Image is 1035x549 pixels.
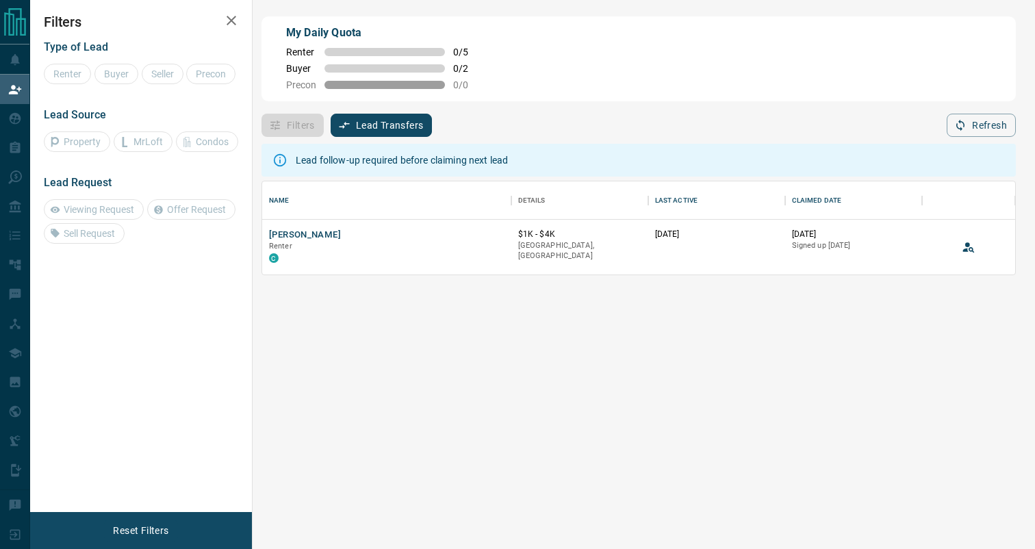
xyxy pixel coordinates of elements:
span: Buyer [286,63,316,74]
div: Claimed Date [792,181,842,220]
button: Reset Filters [104,519,177,542]
button: View Lead [958,237,979,257]
span: Lead Request [44,176,112,189]
p: [DATE] [655,229,778,240]
button: Refresh [947,114,1016,137]
p: $1K - $4K [518,229,641,240]
h2: Filters [44,14,238,30]
div: Details [511,181,648,220]
span: Renter [269,242,292,251]
div: Last Active [648,181,785,220]
div: Last Active [655,181,698,220]
div: condos.ca [269,253,279,263]
p: [GEOGRAPHIC_DATA], [GEOGRAPHIC_DATA] [518,240,641,261]
div: Name [262,181,511,220]
svg: View Lead [962,240,975,254]
p: My Daily Quota [286,25,483,41]
div: Claimed Date [785,181,922,220]
p: Signed up [DATE] [792,240,915,251]
span: Lead Source [44,108,106,121]
p: [DATE] [792,229,915,240]
span: Precon [286,79,316,90]
button: Lead Transfers [331,114,433,137]
span: 0 / 0 [453,79,483,90]
span: Type of Lead [44,40,108,53]
span: 0 / 2 [453,63,483,74]
span: 0 / 5 [453,47,483,58]
button: [PERSON_NAME] [269,229,341,242]
span: Renter [286,47,316,58]
div: Lead follow-up required before claiming next lead [296,148,508,173]
div: Details [518,181,546,220]
div: Name [269,181,290,220]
